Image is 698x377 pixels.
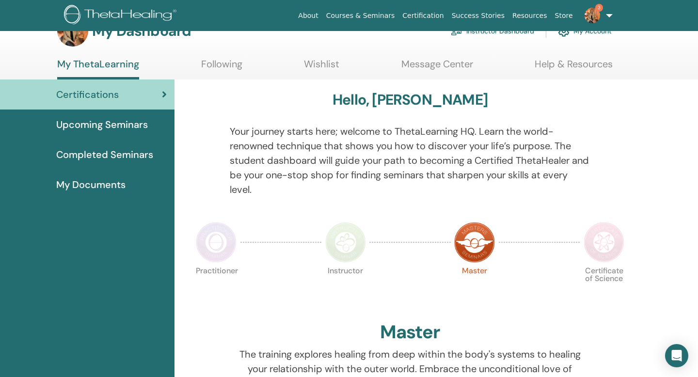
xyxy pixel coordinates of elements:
[398,7,447,25] a: Certification
[56,87,119,102] span: Certifications
[508,7,551,25] a: Resources
[325,267,366,308] p: Instructor
[57,16,88,47] img: default.jpg
[448,7,508,25] a: Success Stories
[56,177,126,192] span: My Documents
[294,7,322,25] a: About
[380,321,440,344] h2: Master
[196,267,237,308] p: Practitioner
[325,222,366,263] img: Instructor
[64,5,180,27] img: logo.png
[401,58,473,77] a: Message Center
[322,7,399,25] a: Courses & Seminars
[451,27,462,35] img: chalkboard-teacher.svg
[230,124,591,197] p: Your journey starts here; welcome to ThetaLearning HQ. Learn the world-renowned technique that sh...
[665,344,688,367] div: Open Intercom Messenger
[57,58,139,79] a: My ThetaLearning
[558,23,570,39] img: cog.svg
[304,58,339,77] a: Wishlist
[535,58,613,77] a: Help & Resources
[585,8,600,23] img: default.jpg
[201,58,242,77] a: Following
[595,4,603,12] span: 3
[56,117,148,132] span: Upcoming Seminars
[551,7,577,25] a: Store
[454,222,495,263] img: Master
[56,147,153,162] span: Completed Seminars
[92,22,191,40] h3: My Dashboard
[584,222,624,263] img: Certificate of Science
[196,222,237,263] img: Practitioner
[451,20,534,42] a: Instructor Dashboard
[454,267,495,308] p: Master
[558,20,612,42] a: My Account
[333,91,488,109] h3: Hello, [PERSON_NAME]
[584,267,624,308] p: Certificate of Science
